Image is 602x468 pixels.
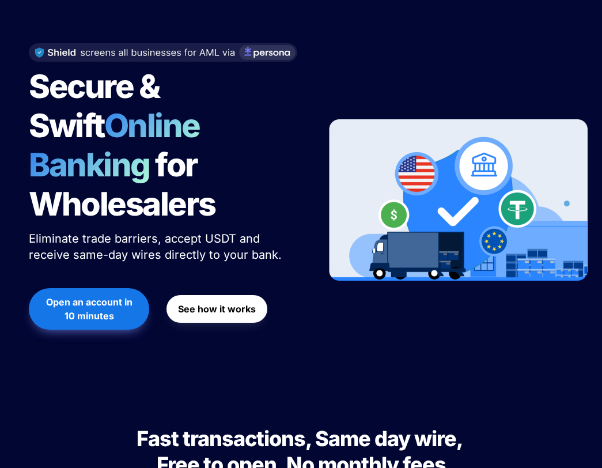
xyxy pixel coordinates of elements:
button: See how it works [166,295,267,323]
a: See how it works [166,289,267,329]
span: Eliminate trade barriers, accept USDT and receive same-day wires directly to your bank. [29,232,282,262]
span: for Wholesalers [29,145,215,224]
strong: Open an account in 10 minutes [46,296,135,322]
strong: See how it works [178,303,256,315]
span: Online Banking [29,106,211,184]
button: Open an account in 10 minutes [29,288,149,330]
span: Secure & Swift [29,67,165,145]
a: Open an account in 10 minutes [29,282,149,335]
